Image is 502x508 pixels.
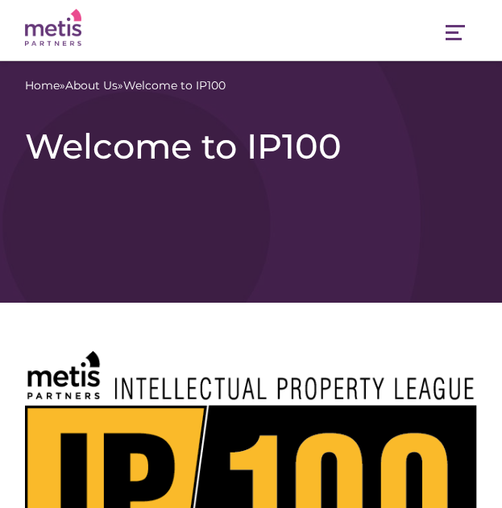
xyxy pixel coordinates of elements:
[25,77,226,94] span: » »
[25,77,60,94] a: Home
[25,126,477,166] h1: Welcome to IP100
[123,77,226,94] span: Welcome to IP100
[65,77,118,94] a: About Us
[25,9,81,47] img: Metis Partners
